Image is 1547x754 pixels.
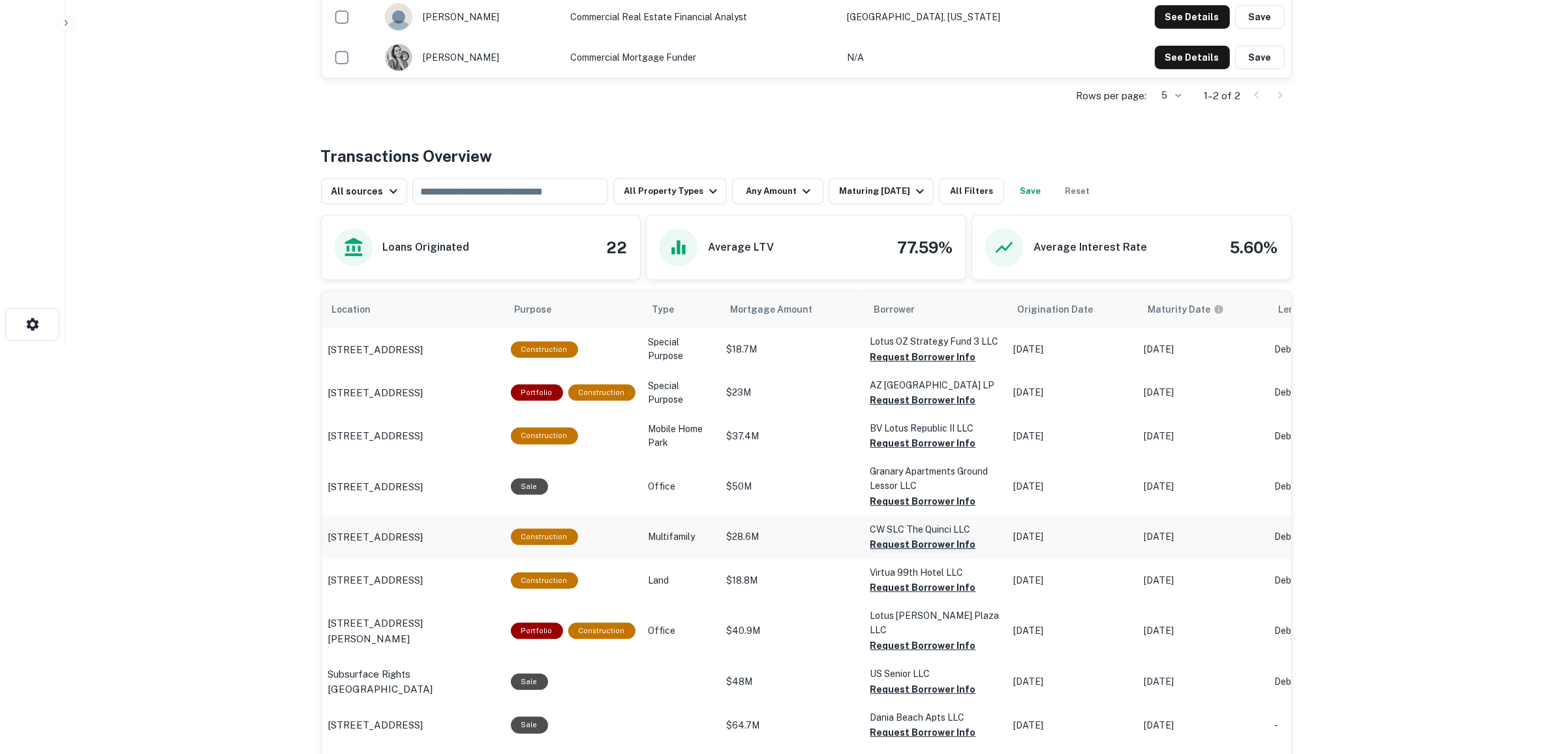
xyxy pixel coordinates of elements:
[1144,624,1262,638] p: [DATE]
[1009,178,1051,204] button: Save your search to get updates of matches that match your search criteria.
[511,623,563,639] div: This is a portfolio loan with 4 properties
[1014,480,1131,494] p: [DATE]
[1014,574,1131,588] p: [DATE]
[939,178,1004,204] button: All Filters
[328,479,498,495] a: [STREET_ADDRESS]
[652,302,692,317] span: Type
[1144,343,1262,356] p: [DATE]
[727,480,857,494] p: $50M
[870,710,1001,725] p: Dania Beach Apts LLC
[1007,291,1138,328] th: Origination Date
[1275,719,1379,732] p: -
[1155,5,1230,29] button: See Details
[1014,719,1131,732] p: [DATE]
[511,385,563,401] div: This is a portfolio loan with 4 properties
[870,378,1001,392] p: AZ [GEOGRAPHIC_DATA] LP
[328,342,423,358] p: [STREET_ADDRESS]
[874,302,915,317] span: Borrower
[727,343,857,356] p: $18.7M
[606,236,627,259] h4: 22
[1144,719,1262,732] p: [DATE]
[385,3,557,31] div: [PERSON_NAME]
[515,302,569,317] span: Purpose
[870,725,976,740] button: Request Borrower Info
[1204,88,1241,104] p: 1–2 of 2
[870,334,1001,349] p: Lotus OZ Strategy Fund 3 LLC
[870,494,976,509] button: Request Borrower Info
[1231,236,1278,259] h4: 5.60%
[1482,650,1547,712] div: Chat Widget
[386,44,412,71] img: 1613095338529
[328,385,423,401] p: [STREET_ADDRESS]
[386,4,412,30] img: 1c5u578iilxfi4m4dvc4q810q
[1268,291,1386,328] th: Lender Type
[511,341,578,358] div: This loan purpose was for construction
[504,291,642,328] th: Purpose
[1152,86,1184,105] div: 5
[511,674,548,690] div: Sale
[642,291,720,328] th: Type
[1144,430,1262,443] p: [DATE]
[1275,386,1379,400] p: Debt Fund
[1144,480,1262,494] p: [DATE]
[332,302,388,317] span: Location
[1148,302,1224,317] div: Maturity dates displayed may be estimated. Please contact the lender for the most accurate maturi...
[870,608,1001,637] p: Lotus [PERSON_NAME] Plaza LLC
[1275,574,1379,588] p: Debt Fund
[328,717,498,733] a: [STREET_ADDRESS]
[328,616,498,646] p: [STREET_ADDRESS][PERSON_NAME]
[1275,343,1379,356] p: Debt Fund
[1275,530,1379,544] p: Debt Fund
[649,422,714,450] p: Mobile Home Park
[870,522,1001,537] p: CW SLC The Quinci LLC
[649,480,714,494] p: Office
[870,580,976,595] button: Request Borrower Info
[1275,675,1379,689] p: Debt Fund
[511,573,578,589] div: This loan purpose was for construction
[1235,46,1285,69] button: Save
[649,379,714,407] p: Special Purpose
[870,392,976,408] button: Request Borrower Info
[870,464,1001,493] p: Granary Apartments Ground Lessor LLC
[649,336,714,363] p: Special Purpose
[331,183,401,199] div: All sources
[1275,480,1379,494] p: Debt Fund
[870,421,1001,435] p: BV Lotus Republic II LLC
[564,37,840,78] td: Commercial Mortgage Funder
[649,574,714,588] p: Land
[568,623,636,639] div: This loan purpose was for construction
[727,624,857,638] p: $40.9M
[328,385,498,401] a: [STREET_ADDRESS]
[1144,530,1262,544] p: [DATE]
[1014,343,1131,356] p: [DATE]
[727,386,857,400] p: $23M
[1138,291,1268,328] th: Maturity dates displayed may be estimated. Please contact the lender for the most accurate maturi...
[328,479,423,495] p: [STREET_ADDRESS]
[1144,386,1262,400] p: [DATE]
[870,565,1001,580] p: Virtua 99th Hotel LLC
[1275,430,1379,443] p: Debt Fund
[727,719,857,732] p: $64.7M
[1014,530,1131,544] p: [DATE]
[897,236,953,259] h4: 77.59%
[727,574,857,588] p: $18.8M
[840,37,1083,78] td: N/A
[1148,302,1211,317] h6: Maturity Date
[568,385,636,401] div: This loan purpose was for construction
[328,529,498,545] a: [STREET_ADDRESS]
[727,430,857,443] p: $37.4M
[1275,624,1379,638] p: Debt Fund
[328,667,498,697] a: Subsurface Rights [GEOGRAPHIC_DATA]
[708,240,774,255] h6: Average LTV
[328,529,423,545] p: [STREET_ADDRESS]
[870,435,976,451] button: Request Borrower Info
[1077,88,1147,104] p: Rows per page:
[328,717,423,733] p: [STREET_ADDRESS]
[1148,302,1241,317] span: Maturity dates displayed may be estimated. Please contact the lender for the most accurate maturi...
[727,675,857,689] p: $48M
[328,428,423,444] p: [STREET_ADDRESS]
[321,178,407,204] button: All sources
[839,183,928,199] div: Maturing [DATE]
[1144,675,1262,689] p: [DATE]
[511,479,548,495] div: Sale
